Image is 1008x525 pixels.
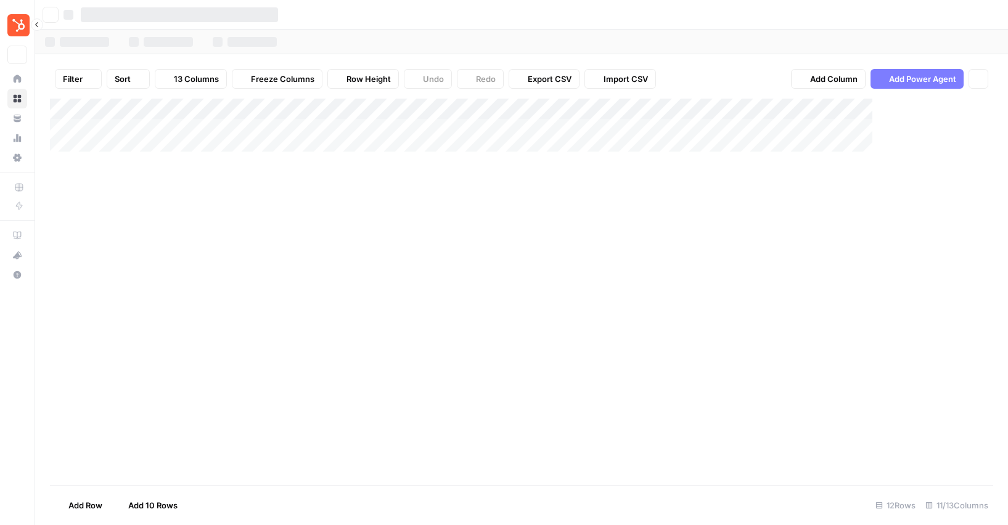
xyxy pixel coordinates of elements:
button: Import CSV [584,69,656,89]
span: Add Row [68,499,102,511]
button: Add Row [50,495,110,515]
button: Sort [107,69,150,89]
span: Freeze Columns [251,73,314,85]
span: 13 Columns [174,73,219,85]
span: Filter [63,73,83,85]
a: Browse [7,89,27,108]
button: What's new? [7,245,27,265]
button: Undo [404,69,452,89]
button: Help + Support [7,265,27,285]
a: Your Data [7,108,27,128]
button: Row Height [327,69,399,89]
span: Sort [115,73,131,85]
button: Add Power Agent [871,69,964,89]
button: Add 10 Rows [110,495,185,515]
button: Workspace: Blog Content Action Plan [7,10,27,41]
button: Filter [55,69,102,89]
button: Export CSV [509,69,580,89]
span: Add 10 Rows [128,499,178,511]
span: Add Column [810,73,858,85]
button: Freeze Columns [232,69,322,89]
span: Import CSV [604,73,648,85]
span: Undo [423,73,444,85]
a: Usage [7,128,27,148]
a: Home [7,69,27,89]
span: Add Power Agent [889,73,956,85]
span: Row Height [346,73,391,85]
div: What's new? [8,246,27,264]
span: Redo [476,73,496,85]
a: Settings [7,148,27,168]
a: AirOps Academy [7,226,27,245]
img: Blog Content Action Plan Logo [7,14,30,36]
button: 13 Columns [155,69,227,89]
div: 12 Rows [871,495,920,515]
div: 11/13 Columns [920,495,993,515]
button: Redo [457,69,504,89]
button: Add Column [791,69,866,89]
span: Export CSV [528,73,572,85]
